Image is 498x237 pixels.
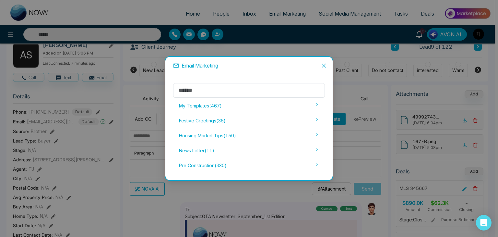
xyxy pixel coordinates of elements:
div: Pre Construction ( 330 ) [173,159,325,172]
div: Open Intercom Messenger [476,215,492,231]
span: Email Marketing [182,62,218,69]
div: My Templates ( 467 ) [173,99,325,113]
div: Festive Greetings ( 35 ) [173,114,325,128]
div: News Letter ( 11 ) [173,144,325,157]
div: Housing Market Tips ( 150 ) [173,129,325,143]
button: Close [315,57,333,74]
span: close [321,63,326,68]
